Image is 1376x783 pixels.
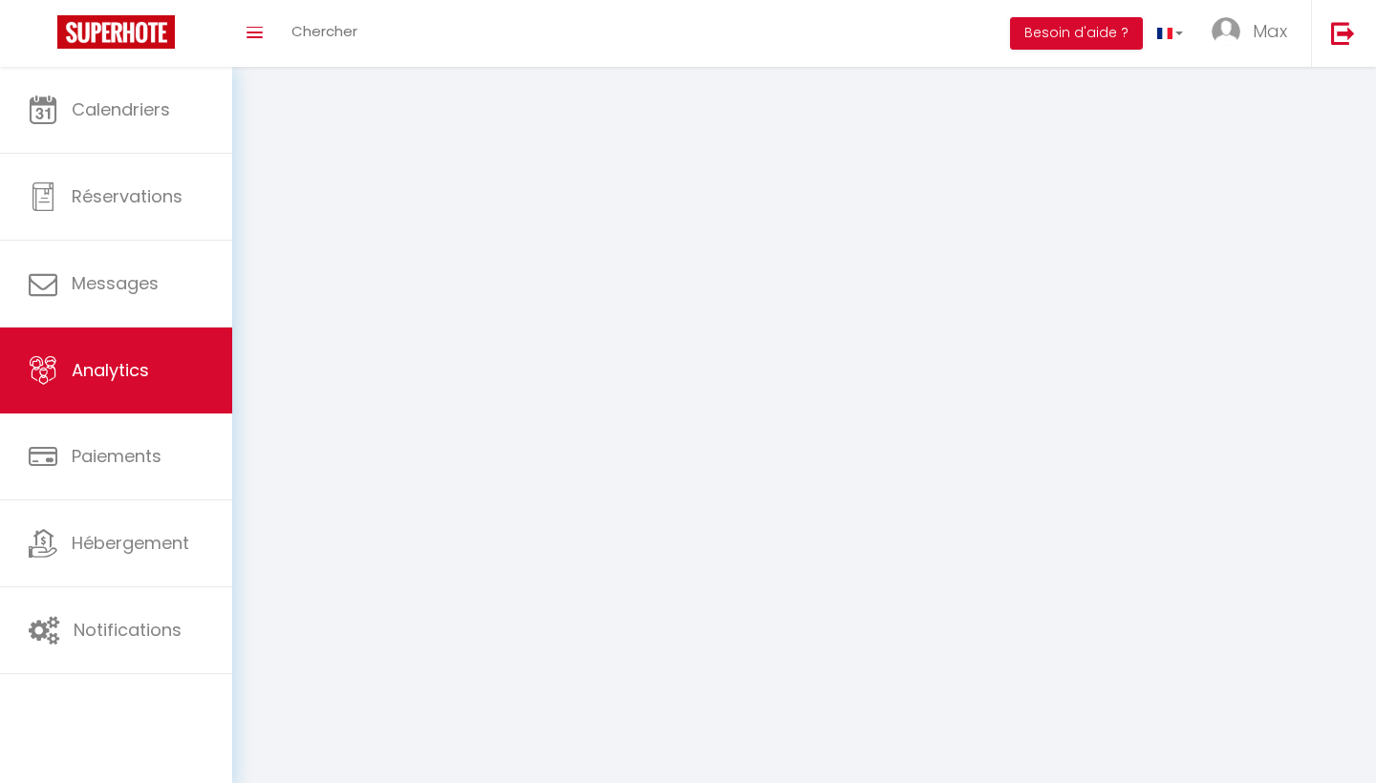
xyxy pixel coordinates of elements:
span: Chercher [291,21,357,41]
img: ... [1212,17,1240,46]
button: Besoin d'aide ? [1010,17,1143,50]
img: logout [1331,21,1355,45]
span: Max [1253,19,1287,43]
span: Notifications [74,618,182,642]
span: Calendriers [72,97,170,121]
img: Super Booking [57,15,175,49]
span: Messages [72,271,159,295]
span: Hébergement [72,531,189,555]
span: Paiements [72,444,161,468]
span: Analytics [72,358,149,382]
span: Réservations [72,184,183,208]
